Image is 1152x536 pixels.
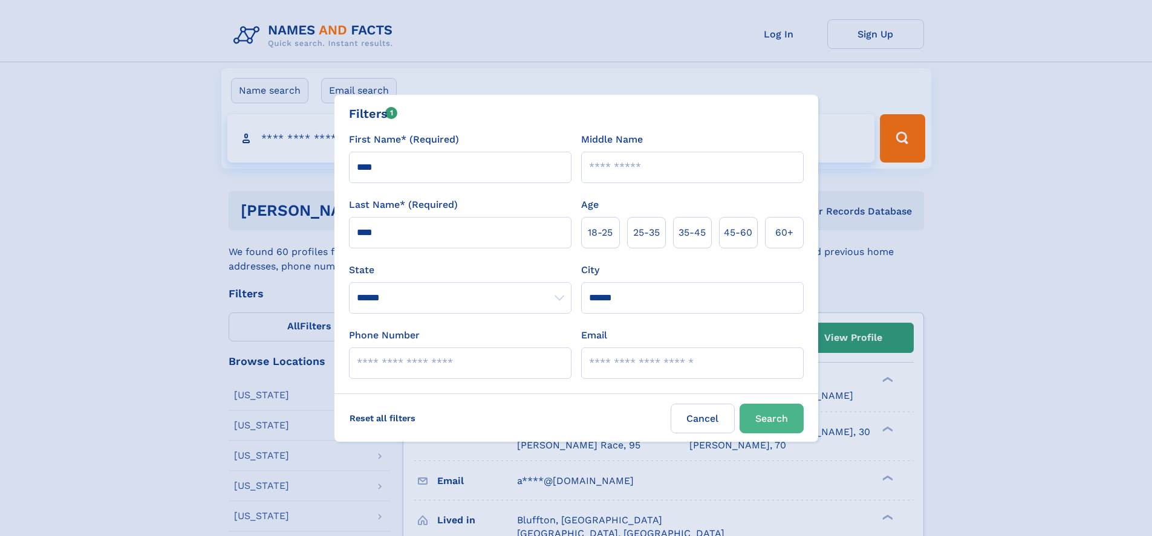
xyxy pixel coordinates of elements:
[581,328,607,343] label: Email
[581,132,643,147] label: Middle Name
[349,328,420,343] label: Phone Number
[724,225,752,240] span: 45‑60
[349,198,458,212] label: Last Name* (Required)
[349,105,398,123] div: Filters
[581,263,599,277] label: City
[633,225,660,240] span: 25‑35
[581,198,599,212] label: Age
[671,404,735,433] label: Cancel
[588,225,613,240] span: 18‑25
[349,263,571,277] label: State
[775,225,793,240] span: 60+
[740,404,804,433] button: Search
[342,404,423,433] label: Reset all filters
[349,132,459,147] label: First Name* (Required)
[679,225,706,240] span: 35‑45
